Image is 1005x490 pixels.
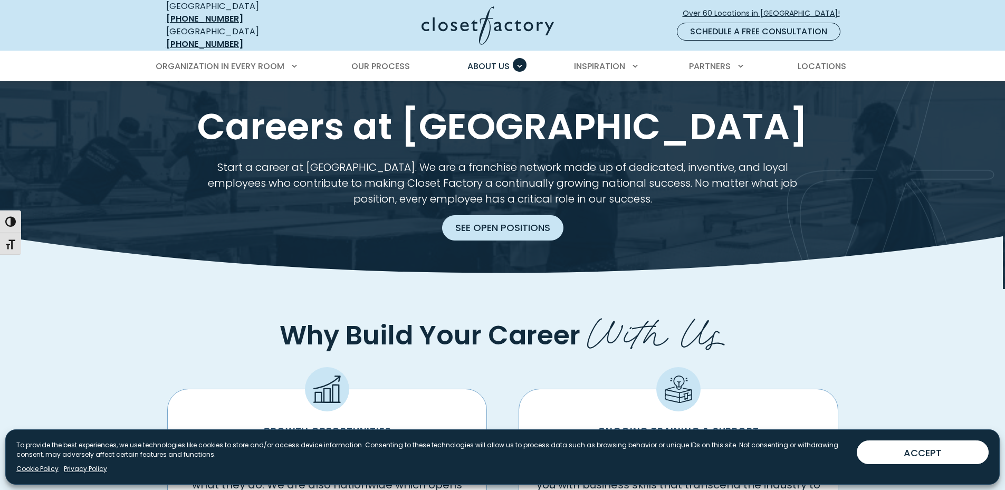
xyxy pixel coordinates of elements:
[689,60,731,72] span: Partners
[16,440,848,459] p: To provide the best experiences, we use technologies like cookies to store and/or access device i...
[148,52,857,81] nav: Primary Menu
[467,60,510,72] span: About Us
[156,60,284,72] span: Organization in Every Room
[682,4,849,23] a: Over 60 Locations in [GEOGRAPHIC_DATA]!
[351,60,410,72] span: Our Process
[166,25,319,51] div: [GEOGRAPHIC_DATA]
[422,6,554,45] img: Closet Factory Logo
[683,8,848,19] span: Over 60 Locations in [GEOGRAPHIC_DATA]!
[64,464,107,474] a: Privacy Policy
[166,13,243,25] a: [PHONE_NUMBER]
[263,425,391,437] h3: Growth Opportunities
[193,159,812,207] p: Start a career at [GEOGRAPHIC_DATA]. We are a franchise network made up of dedicated, inventive, ...
[164,107,841,147] h1: Careers at [GEOGRAPHIC_DATA]
[798,60,846,72] span: Locations
[442,215,563,241] a: See Open Positions
[677,23,840,41] a: Schedule a Free Consultation
[857,440,989,464] button: ACCEPT
[598,425,759,437] h3: Ongoing Training & Support
[16,464,59,474] a: Cookie Policy
[574,60,625,72] span: Inspiration
[587,301,725,357] span: With Us
[280,316,580,354] span: Why Build Your Career
[166,38,243,50] a: [PHONE_NUMBER]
